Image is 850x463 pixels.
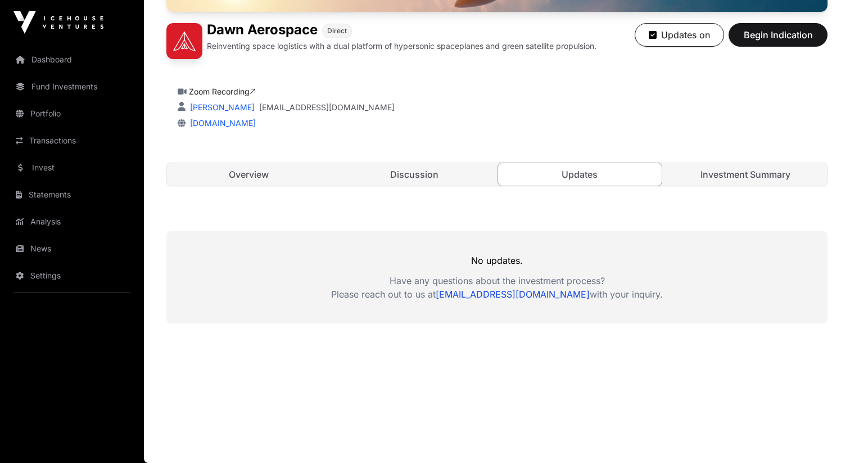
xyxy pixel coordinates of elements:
[794,409,850,463] iframe: Chat Widget
[9,74,135,99] a: Fund Investments
[9,236,135,261] a: News
[207,41,596,52] p: Reinventing space logistics with a dual platform of hypersonic spaceplanes and green satellite pr...
[333,163,496,186] a: Discussion
[498,163,662,186] a: Updates
[9,128,135,153] a: Transactions
[9,155,135,180] a: Invest
[188,102,255,112] a: [PERSON_NAME]
[189,87,256,96] a: Zoom Recording
[635,23,724,47] button: Updates on
[729,23,828,47] button: Begin Indication
[166,23,202,59] img: Dawn Aerospace
[436,289,590,300] a: [EMAIL_ADDRESS][DOMAIN_NAME]
[9,263,135,288] a: Settings
[166,274,828,301] p: Have any questions about the investment process? Please reach out to us at with your inquiry.
[259,102,395,113] a: [EMAIL_ADDRESS][DOMAIN_NAME]
[167,163,827,186] nav: Tabs
[9,182,135,207] a: Statements
[9,47,135,72] a: Dashboard
[167,163,331,186] a: Overview
[186,118,256,128] a: [DOMAIN_NAME]
[9,101,135,126] a: Portfolio
[207,23,318,38] h1: Dawn Aerospace
[664,163,828,186] a: Investment Summary
[13,11,103,34] img: Icehouse Ventures Logo
[729,34,828,46] a: Begin Indication
[166,231,828,323] div: No updates.
[743,28,813,42] span: Begin Indication
[327,26,347,35] span: Direct
[9,209,135,234] a: Analysis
